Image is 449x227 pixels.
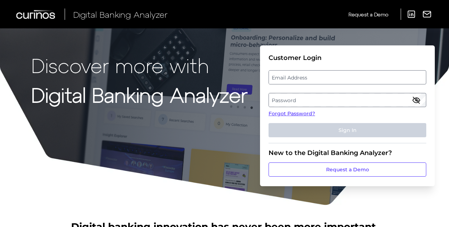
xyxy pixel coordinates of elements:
[348,11,388,17] span: Request a Demo
[31,54,248,76] p: Discover more with
[269,54,426,62] div: Customer Login
[31,83,248,106] strong: Digital Banking Analyzer
[269,71,426,84] label: Email Address
[269,162,426,177] a: Request a Demo
[16,10,56,19] img: Curinos
[269,94,426,106] label: Password
[269,123,426,137] button: Sign In
[269,110,426,117] a: Forgot Password?
[348,9,388,20] a: Request a Demo
[269,149,426,157] div: New to the Digital Banking Analyzer?
[73,9,168,20] span: Digital Banking Analyzer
